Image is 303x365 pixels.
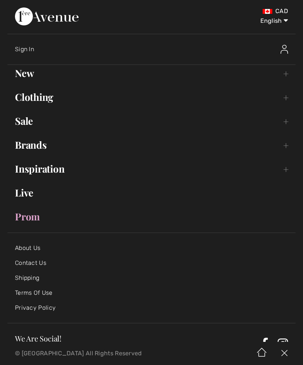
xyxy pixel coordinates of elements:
span: Help [17,5,33,12]
img: X [273,342,296,365]
a: Sign InSign In [15,37,296,61]
a: Privacy Policy [15,304,56,311]
img: 1ère Avenue [15,7,79,25]
div: CAD [179,7,288,15]
a: Terms Of Use [15,289,53,296]
img: Home [251,342,273,365]
span: Sign In [15,46,34,53]
h3: We Are Social! [15,335,258,342]
a: Clothing [7,89,296,105]
p: © [GEOGRAPHIC_DATA] All Rights Reserved [15,351,179,356]
a: Contact Us [15,259,46,266]
a: Brands [7,137,296,153]
img: Sign In [281,45,288,54]
a: Shipping [15,274,39,281]
a: Instagram [278,338,288,350]
a: New [7,65,296,81]
a: Facebook [261,338,268,350]
a: About Us [15,244,40,251]
a: Live [7,185,296,201]
a: Sale [7,113,296,129]
a: Prom [7,208,296,225]
a: Inspiration [7,161,296,177]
